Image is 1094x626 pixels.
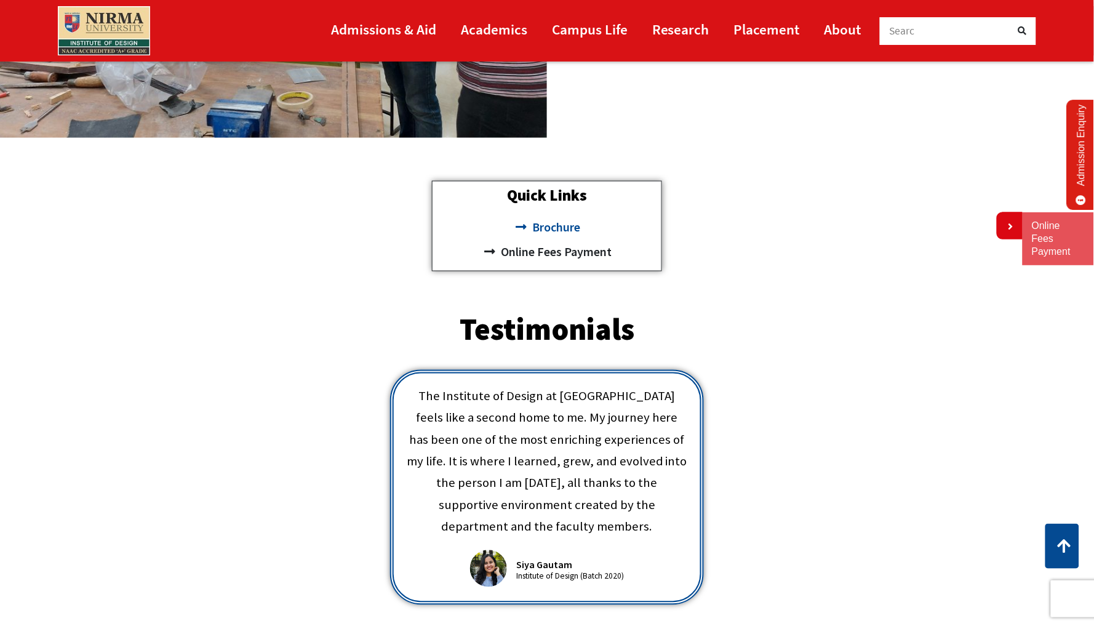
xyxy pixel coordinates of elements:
span: Searc [890,24,916,38]
h2: Quick Links [439,188,655,203]
a: Placement [734,15,800,43]
a: Online Fees Payment [1032,220,1085,258]
a: Online Fees Payment [439,240,655,265]
img: main_logo [58,6,150,55]
span: Brochure [529,215,580,240]
a: Admissions & Aid [331,15,436,43]
img: Siya-Gautam-792x421 [470,550,507,587]
a: Academics [461,15,527,43]
span: Online Fees Payment [498,240,612,265]
h2: Testimonials [378,315,716,345]
div: The Institute of Design at [GEOGRAPHIC_DATA] feels like a second home to me. My journey here has ... [406,386,688,538]
a: About [824,15,861,43]
a: Institute of Design (Batch 2020) [516,572,624,581]
a: Brochure [439,215,655,240]
a: Siya Gautam [516,558,624,572]
a: Research [652,15,709,43]
a: Campus Life [552,15,628,43]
